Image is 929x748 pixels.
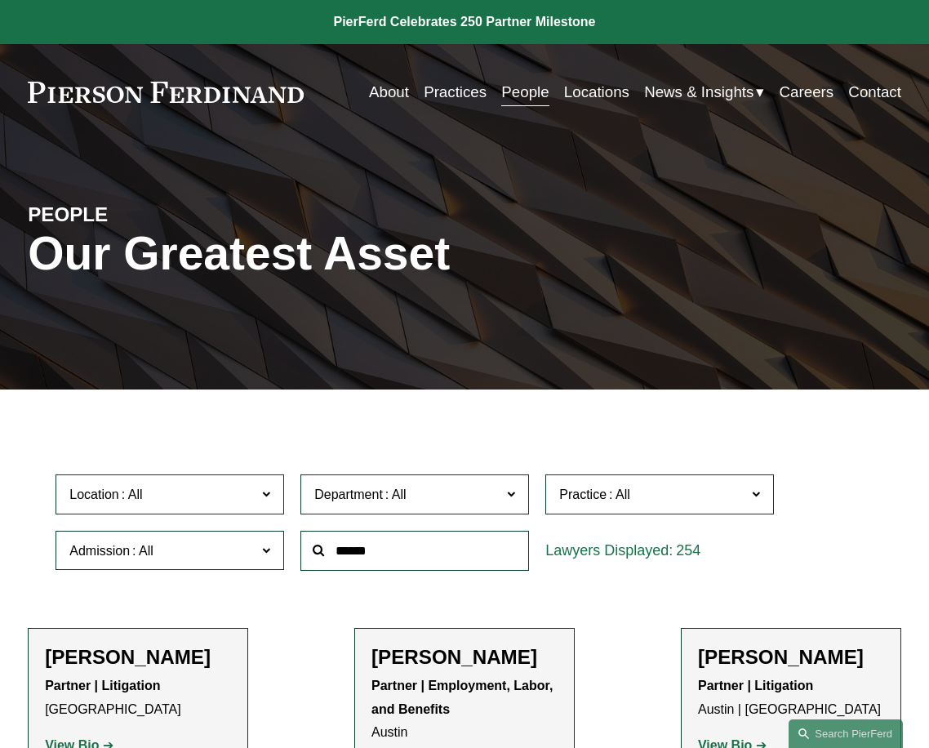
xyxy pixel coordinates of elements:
[848,77,901,107] a: Contact
[28,227,610,280] h1: Our Greatest Asset
[559,488,607,501] span: Practice
[424,77,487,107] a: Practices
[371,679,557,716] strong: Partner | Employment, Labor, and Benefits
[564,77,629,107] a: Locations
[644,78,753,106] span: News & Insights
[371,645,558,669] h2: [PERSON_NAME]
[45,675,231,722] p: [GEOGRAPHIC_DATA]
[780,77,834,107] a: Careers
[69,488,119,501] span: Location
[698,679,813,692] strong: Partner | Litigation
[45,679,160,692] strong: Partner | Litigation
[501,77,549,107] a: People
[676,542,700,559] span: 254
[45,645,231,669] h2: [PERSON_NAME]
[644,77,764,107] a: folder dropdown
[371,675,558,745] p: Austin
[789,719,903,748] a: Search this site
[369,77,409,107] a: About
[698,645,884,669] h2: [PERSON_NAME]
[698,675,884,722] p: Austin | [GEOGRAPHIC_DATA]
[314,488,383,501] span: Department
[69,544,130,558] span: Admission
[28,203,246,228] h4: PEOPLE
